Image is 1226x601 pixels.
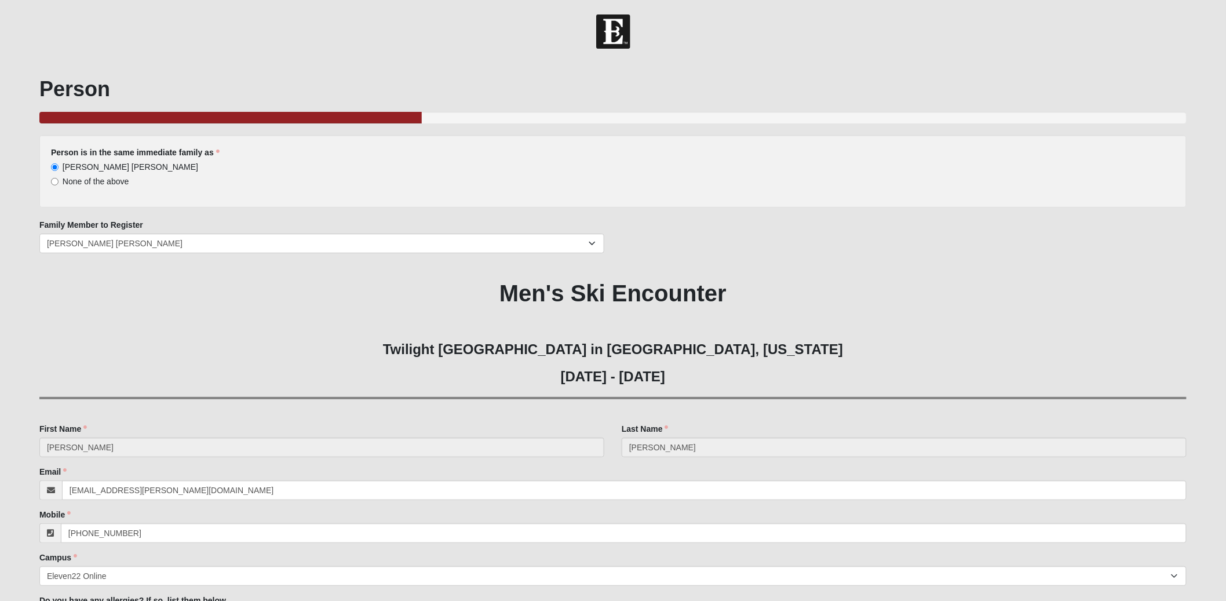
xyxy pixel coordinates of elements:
[596,14,630,49] img: Church of Eleven22 Logo
[51,147,220,158] label: Person is in the same immediate family as
[51,178,59,185] input: None of the above
[39,219,143,231] label: Family Member to Register
[63,177,129,186] span: None of the above
[39,466,67,478] label: Email
[622,423,669,435] label: Last Name
[39,509,71,520] label: Mobile
[39,369,1187,385] h3: [DATE] - [DATE]
[39,279,1187,307] h2: Men's Ski Encounter
[39,341,1187,358] h3: Twilight [GEOGRAPHIC_DATA] in [GEOGRAPHIC_DATA], [US_STATE]
[51,163,59,171] input: [PERSON_NAME] [PERSON_NAME]
[39,423,87,435] label: First Name
[63,162,198,172] span: [PERSON_NAME] [PERSON_NAME]
[39,77,1187,101] h1: Person
[39,552,77,563] label: Campus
